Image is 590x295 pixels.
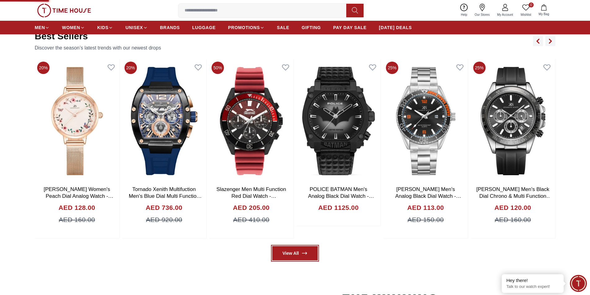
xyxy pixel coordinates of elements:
h4: AED 736.00 [146,203,182,213]
img: Kenneth Scott Men's Analog Black Dial Watch - K23024-SBSB [383,59,468,183]
span: 25% [473,62,486,74]
img: Kenneth Scott Women's Peach Dial Analog Watch - K23512-RMKF [35,59,119,183]
a: KIDS [97,22,113,33]
span: Our Stores [472,12,492,17]
a: [PERSON_NAME] Women's Peach Dial Analog Watch - K23512-RMKF [44,186,113,206]
a: [PERSON_NAME] Men's Analog Black Dial Watch - K23024-SBSB [395,186,461,206]
span: UNISEX [125,24,143,31]
h2: Best Sellers [35,31,161,42]
h4: AED 205.00 [233,203,269,213]
img: Slazenger Men Multi Function Red Dial Watch -SL.9.2274.2.07 [209,59,294,183]
a: [PERSON_NAME] Men's Black Dial Chrono & Multi Function Watch - K23149-SSBB [476,186,552,206]
a: 0Wishlist [517,2,535,18]
a: GIFTING [302,22,321,33]
span: AED 150.00 [408,215,444,225]
span: [DATE] DEALS [379,24,412,31]
h4: AED 128.00 [59,203,95,213]
a: BRANDS [160,22,180,33]
span: MEN [35,24,45,31]
a: Our Stores [471,2,493,18]
span: GIFTING [302,24,321,31]
span: Help [458,12,470,17]
a: PROMOTIONS [228,22,264,33]
a: View All [272,246,318,260]
span: 25% [386,62,398,74]
span: 20% [37,62,50,74]
a: UNISEX [125,22,147,33]
a: MEN [35,22,50,33]
span: PAY DAY SALE [333,24,367,31]
span: WOMEN [62,24,80,31]
span: LUGGAGE [192,24,216,31]
h4: AED 120.00 [495,203,531,213]
span: AED 160.00 [495,215,531,225]
span: 20% [125,62,137,74]
h4: AED 113.00 [407,203,444,213]
p: Discover the season’s latest trends with our newest drops [35,44,161,52]
span: My Account [495,12,516,17]
a: PAY DAY SALE [333,22,367,33]
span: AED 160.00 [59,215,95,225]
a: WOMEN [62,22,85,33]
button: My Bag [535,3,553,18]
a: Tornado Xenith Multifuction Men's Blue Dial Multi Function Watch - T23105-BSNNK [129,186,202,206]
span: AED 920.00 [146,215,182,225]
span: Wishlist [518,12,534,17]
a: SALE [277,22,289,33]
a: [DATE] DEALS [379,22,412,33]
span: PROMOTIONS [228,24,260,31]
span: BRANDS [160,24,180,31]
a: Slazenger Men Multi Function Red Dial Watch -SL.9.2274.2.07 [216,186,286,206]
a: LUGGAGE [192,22,216,33]
div: Hey there! [506,277,559,284]
img: Kenneth Scott Men's Black Dial Chrono & Multi Function Watch - K23149-SSBB [471,59,555,183]
span: KIDS [97,24,108,31]
img: POLICE BATMAN Men's Analog Black Dial Watch - PEWGD0022601 [296,59,381,183]
span: AED 410.00 [233,215,269,225]
a: Help [457,2,471,18]
span: My Bag [536,12,552,16]
a: POLICE BATMAN Men's Analog Black Dial Watch - PEWGD0022601 [308,186,374,206]
span: 0 [529,2,534,7]
span: SALE [277,24,289,31]
p: Talk to our watch expert! [506,284,559,289]
img: ... [37,4,91,17]
h4: AED 1125.00 [318,203,359,213]
img: Tornado Xenith Multifuction Men's Blue Dial Multi Function Watch - T23105-BSNNK [122,59,207,183]
div: Chat Widget [570,275,587,292]
span: 50% [212,62,224,74]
